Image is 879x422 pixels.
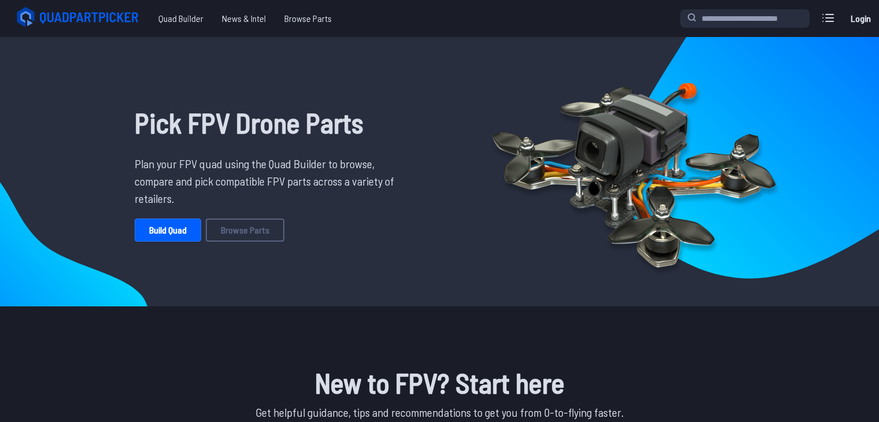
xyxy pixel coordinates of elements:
[125,404,754,421] p: Get helpful guidance, tips and recommendations to get you from 0-to-flying faster.
[125,362,754,404] h1: New to FPV? Start here
[135,219,201,242] a: Build Quad
[847,7,874,30] a: Login
[149,7,213,30] a: Quad Builder
[206,219,284,242] a: Browse Parts
[135,102,403,143] h1: Pick FPV Drone Parts
[135,155,403,207] p: Plan your FPV quad using the Quad Builder to browse, compare and pick compatible FPV parts across...
[468,56,800,287] img: Quadcopter
[213,7,275,30] a: News & Intel
[275,7,341,30] a: Browse Parts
